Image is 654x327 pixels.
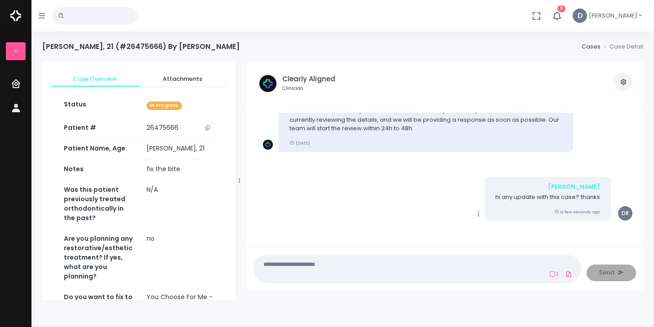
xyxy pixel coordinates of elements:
h4: [PERSON_NAME], 21 (#26475666) By [PERSON_NAME] [42,42,240,51]
th: Status [58,94,141,117]
th: Are you planning any restorative/esthetic treatment? If yes, what are you planning? [58,229,141,287]
td: [PERSON_NAME], 21 [141,138,219,159]
td: You Choose For Me - Follow Clearly Aligned Recommendations [141,287,219,327]
td: N/A [141,180,219,229]
th: Do you want to fix to Class 1 occlusion? [58,287,141,327]
span: [PERSON_NAME] [589,11,637,20]
small: Clinician [282,85,335,92]
td: 26475666 [141,118,219,138]
a: Cases [582,42,601,51]
th: Was this patient previously treated orthodontically in the past? [58,180,141,229]
div: [PERSON_NAME] [495,182,600,191]
small: a few seconds ago [554,209,600,215]
div: scrollable content [42,62,236,300]
p: Dear Dr. We would like to inform you that we have successfully received your case. Our team is cu... [289,98,562,133]
a: Add Files [563,266,574,282]
span: Case Overview [58,75,132,84]
li: Case Detail [601,42,643,51]
p: hi any update with this case? thanks [495,193,600,202]
span: D [573,9,587,23]
small: [DATE] [289,140,310,146]
h5: Clearly Aligned [282,75,335,83]
th: Notes [58,159,141,180]
td: fix the bite [141,159,219,180]
th: Patient Name, Age: [58,138,141,159]
span: In Progress [147,102,182,110]
img: Logo Horizontal [10,6,21,25]
div: scrollable content [254,113,636,239]
a: Add Loom Video [548,270,560,278]
th: Patient # [58,117,141,138]
span: Attachments [146,75,219,84]
td: no [141,229,219,287]
span: DR [618,206,632,221]
span: 3 [557,5,565,12]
